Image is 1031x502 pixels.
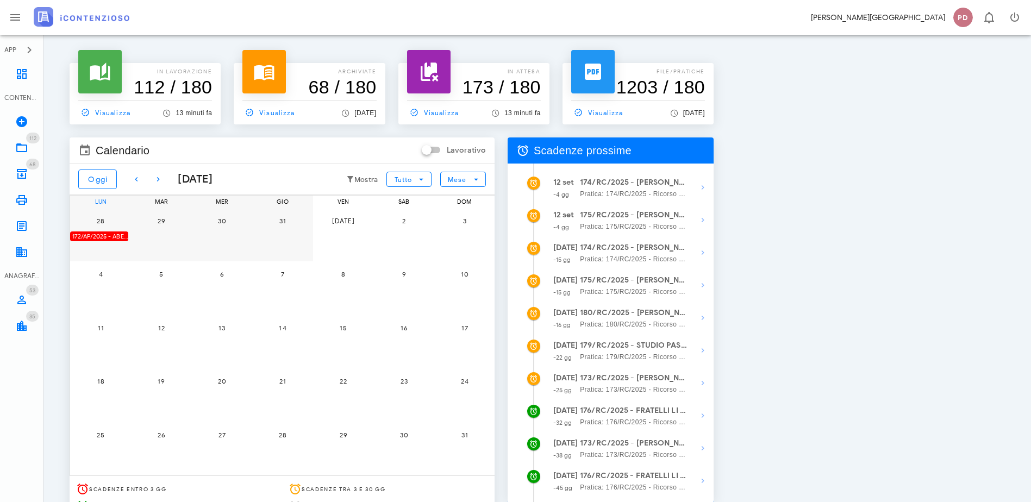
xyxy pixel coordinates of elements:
[90,424,111,445] button: 25
[454,431,476,439] span: 31
[90,431,111,439] span: 25
[553,373,578,382] strong: [DATE]
[242,76,376,98] h3: 68 / 180
[454,424,476,445] button: 31
[553,308,578,317] strong: [DATE]
[692,470,714,492] button: Mostra dettagli
[393,317,415,338] button: 16
[90,217,111,225] span: 28
[211,424,233,445] button: 27
[242,105,299,120] a: Visualizza
[211,217,233,225] span: 30
[242,67,376,76] p: archiviate
[333,431,354,439] span: 29
[447,175,466,184] span: Mese
[580,352,687,362] span: Pratica: 179/RC/2025 - Ricorso contro Direzione Provinciale I Di Milano - Ufficio Controlli
[333,317,354,338] button: 15
[211,377,233,385] span: 20
[580,254,687,265] span: Pratica: 174/RC/2025 - Ricorso contro Direzione Provinciale di Pavia - Ufficio Controlli (Udienza)
[454,217,476,225] span: 3
[580,340,687,352] strong: 179/RC/2025 - STUDIO PASTORI COMMERCIALISTI ASSOCIATI - Deposita la Costituzione in [GEOGRAPHIC_D...
[553,451,572,459] small: -38 gg
[580,307,687,319] strong: 180/RC/2025 - [PERSON_NAME] - Deposita la Costituzione in [GEOGRAPHIC_DATA]
[393,210,415,231] button: 2
[692,209,714,231] button: Mostra dettagli
[553,191,570,198] small: -4 gg
[580,470,687,482] strong: 176/RC/2025 - FRATELLI LI 2 S.R.L. - Presentarsi in [GEOGRAPHIC_DATA]
[553,256,571,263] small: -15 gg
[4,93,39,103] div: CONTENZIOSO
[354,175,378,184] small: Mostra
[34,7,129,27] img: logo-text-2x.png
[407,108,459,117] span: Visualizza
[90,371,111,392] button: 18
[440,172,486,187] button: Mese
[78,67,212,76] p: In lavorazione
[580,372,687,384] strong: 173/RC/2025 - [PERSON_NAME] - Invio Memorie per Udienza
[571,108,623,117] span: Visualizza
[553,178,574,187] strong: 12 set
[242,108,295,117] span: Visualizza
[88,175,108,184] span: Oggi
[176,109,212,117] span: 13 minuti fa
[407,76,541,98] h3: 173 / 180
[90,270,111,278] span: 4
[151,431,172,439] span: 26
[393,324,415,332] span: 16
[211,263,233,285] button: 6
[553,210,574,219] strong: 12 set
[211,371,233,392] button: 20
[407,105,464,120] a: Visualizza
[580,449,687,460] span: Pratica: 173/RC/2025 - Ricorso contro Direzione Provinciale I Di [GEOGRAPHIC_DATA] - Ufficio Cont...
[393,424,415,445] button: 30
[151,324,172,332] span: 12
[692,177,714,198] button: Mostra dettagli
[26,285,39,296] span: Distintivo
[580,221,687,232] span: Pratica: 175/RC/2025 - Ricorso contro Direzione Provinciale di Pavia - Ufficio Controlli (Udienza)
[976,4,1002,30] button: Distintivo
[333,324,354,332] span: 15
[580,405,687,417] strong: 176/RC/2025 - FRATELLI LI 2 S.R.L. - Invio Memorie per Udienza
[692,307,714,329] button: Mostra dettagli
[151,377,172,385] span: 19
[692,242,714,263] button: Mostra dettagli
[333,377,354,385] span: 22
[272,371,293,392] button: 21
[692,274,714,296] button: Mostra dettagli
[78,170,117,189] button: Oggi
[571,76,705,98] h3: 1203 / 180
[534,142,632,159] span: Scadenze prossime
[29,135,36,142] span: 112
[692,372,714,394] button: Mostra dettagli
[29,313,35,320] span: 35
[373,196,435,208] div: sab
[393,371,415,392] button: 23
[151,270,172,278] span: 5
[354,109,376,117] span: [DATE]
[70,231,128,242] div: 172/AP/2025 - ABES S.R.L. - Inviare Appello
[90,317,111,338] button: 11
[580,482,687,493] span: Pratica: 176/RC/2025 - Ricorso contro Direzione Provinciale II Di Milano - Ufficio Controlli (Udi...
[553,354,572,361] small: -22 gg
[211,431,233,439] span: 27
[553,406,578,415] strong: [DATE]
[394,175,412,184] span: Tutto
[151,263,172,285] button: 5
[302,486,386,493] span: Scadenze tra 3 e 30 gg
[454,317,476,338] button: 17
[90,263,111,285] button: 4
[454,371,476,392] button: 24
[580,384,687,395] span: Pratica: 173/RC/2025 - Ricorso contro Direzione Provinciale I Di [GEOGRAPHIC_DATA] - Ufficio Cont...
[571,67,705,76] p: file/pratiche
[553,484,573,492] small: -45 gg
[333,210,354,231] button: [DATE]
[447,145,486,156] label: Lavorativo
[580,209,687,221] strong: 175/RC/2025 - [PERSON_NAME] 1 S.R.L. - Invio Memorie per Udienza
[90,324,111,332] span: 11
[949,4,976,30] button: PD
[454,210,476,231] button: 3
[151,317,172,338] button: 12
[333,424,354,445] button: 29
[553,341,578,350] strong: [DATE]
[580,286,687,297] span: Pratica: 175/RC/2025 - Ricorso contro Direzione Provinciale di Pavia - Ufficio Controlli (Udienza)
